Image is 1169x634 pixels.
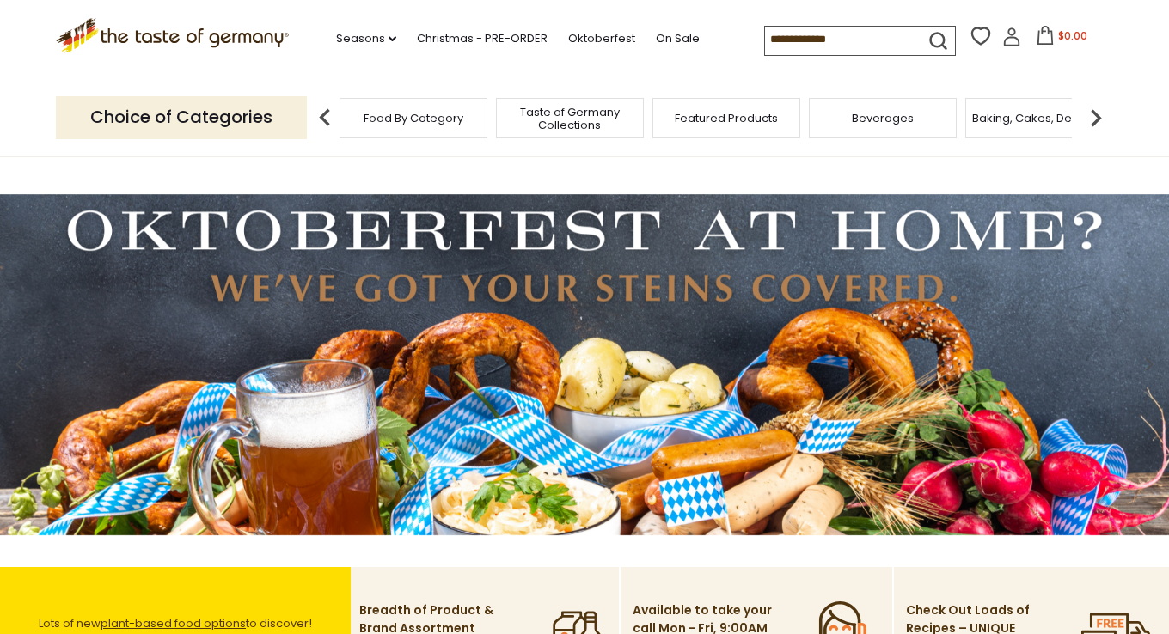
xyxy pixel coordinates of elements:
[501,106,639,131] a: Taste of Germany Collections
[101,615,246,631] a: plant-based food options
[675,112,778,125] a: Featured Products
[568,29,635,48] a: Oktoberfest
[656,29,700,48] a: On Sale
[417,29,548,48] a: Christmas - PRE-ORDER
[1058,28,1087,43] span: $0.00
[1079,101,1113,135] img: next arrow
[364,112,463,125] a: Food By Category
[1025,26,1098,52] button: $0.00
[308,101,342,135] img: previous arrow
[972,112,1105,125] a: Baking, Cakes, Desserts
[852,112,914,125] a: Beverages
[56,96,307,138] p: Choice of Categories
[336,29,396,48] a: Seasons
